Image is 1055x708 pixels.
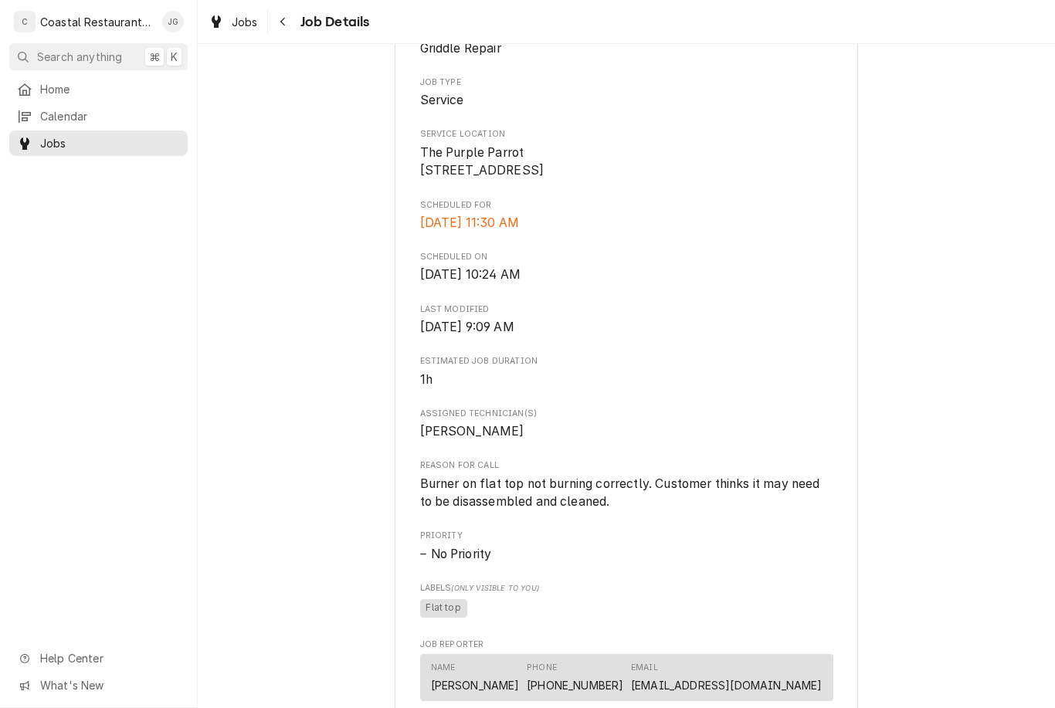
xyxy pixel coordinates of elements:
[40,108,180,124] span: Calendar
[420,408,833,420] span: Assigned Technician(s)
[420,355,833,368] span: Estimated Job Duration
[420,320,514,334] span: [DATE] 9:09 AM
[420,199,833,212] span: Scheduled For
[420,199,833,232] div: Scheduled For
[420,639,833,651] span: Job Reporter
[420,303,833,337] div: Last Modified
[420,639,833,708] div: Job Reporter
[9,103,188,129] a: Calendar
[9,645,188,671] a: Go to Help Center
[420,422,833,441] span: Assigned Technician(s)
[420,251,833,284] div: Scheduled On
[420,266,833,284] span: Scheduled On
[420,76,833,89] span: Job Type
[271,9,296,34] button: Navigate back
[420,372,433,387] span: 1h
[420,39,833,58] span: Service Type
[420,91,833,110] span: Job Type
[631,662,822,693] div: Email
[149,49,160,65] span: ⌘
[420,215,519,230] span: [DATE] 11:30 AM
[527,679,623,692] a: [PHONE_NUMBER]
[37,49,122,65] span: Search anything
[420,251,833,263] span: Scheduled On
[40,650,178,666] span: Help Center
[9,130,188,156] a: Jobs
[420,144,833,180] span: Service Location
[431,677,520,693] div: [PERSON_NAME]
[420,371,833,389] span: Estimated Job Duration
[420,93,464,107] span: Service
[420,582,833,620] div: [object Object]
[420,530,833,542] span: Priority
[9,672,188,698] a: Go to What's New
[420,476,823,510] span: Burner on flat top not burning correctly. Customer thinks it may need to be disassembled and clea...
[420,128,833,141] span: Service Location
[631,679,822,692] a: [EMAIL_ADDRESS][DOMAIN_NAME]
[527,662,623,693] div: Phone
[420,267,521,282] span: [DATE] 10:24 AM
[420,408,833,441] div: Assigned Technician(s)
[40,135,180,151] span: Jobs
[631,662,658,674] div: Email
[9,43,188,70] button: Search anything⌘K
[420,303,833,316] span: Last Modified
[420,545,833,564] div: No Priority
[420,424,524,439] span: [PERSON_NAME]
[171,49,178,65] span: K
[162,11,184,32] div: James Gatton's Avatar
[420,530,833,563] div: Priority
[9,76,188,102] a: Home
[420,654,833,701] div: Contact
[420,214,833,232] span: Scheduled For
[420,654,833,708] div: Job Reporter List
[431,662,456,674] div: Name
[40,81,180,97] span: Home
[420,582,833,595] span: Labels
[420,318,833,337] span: Last Modified
[420,599,467,618] span: Flat top
[420,459,833,511] div: Reason For Call
[40,14,154,30] div: Coastal Restaurant Repair
[40,677,178,693] span: What's New
[202,9,264,35] a: Jobs
[420,355,833,388] div: Estimated Job Duration
[14,11,36,32] div: C
[420,545,833,564] span: Priority
[431,662,520,693] div: Name
[420,76,833,110] div: Job Type
[420,128,833,180] div: Service Location
[296,12,370,32] span: Job Details
[232,14,258,30] span: Jobs
[420,145,544,178] span: The Purple Parrot [STREET_ADDRESS]
[451,584,538,592] span: (Only Visible to You)
[527,662,557,674] div: Phone
[420,41,501,56] span: Griddle Repair
[420,475,833,511] span: Reason For Call
[420,597,833,620] span: [object Object]
[420,459,833,472] span: Reason For Call
[162,11,184,32] div: JG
